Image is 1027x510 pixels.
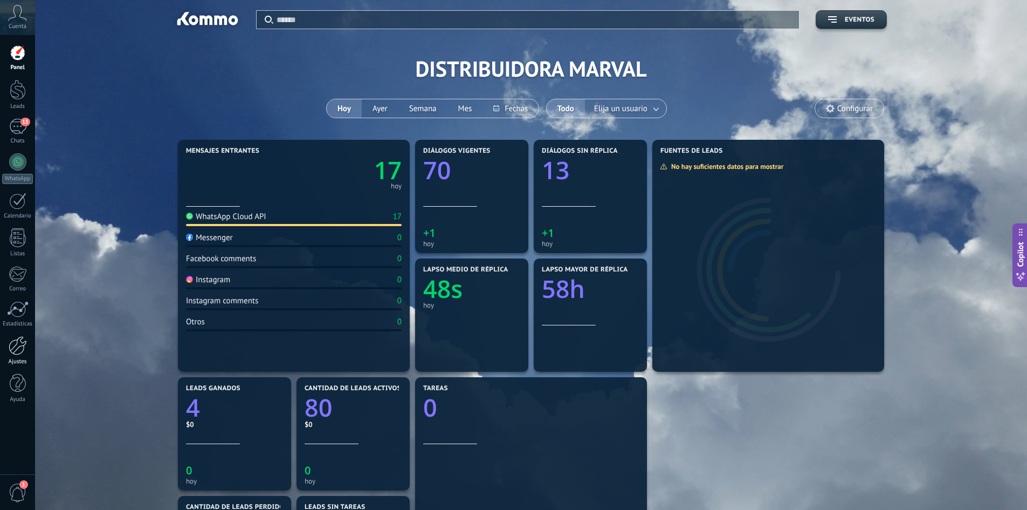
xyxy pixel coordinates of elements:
[423,385,448,392] span: Tareas
[2,174,33,184] div: WhatsApp
[1015,242,1026,267] span: Copilot
[547,99,585,118] button: Todo
[327,99,362,118] button: Hoy
[362,99,398,118] button: Ayer
[423,273,463,305] text: 48s
[186,233,233,243] div: Messenger
[393,212,402,222] div: 17
[397,296,402,306] div: 0
[585,99,666,118] button: Elija un usuario
[423,391,639,424] a: 0
[305,477,402,485] div: hoy
[423,240,520,248] div: hoy
[19,480,28,489] span: 1
[294,154,402,187] a: 17
[305,463,311,478] text: 0
[20,118,30,126] span: 13
[186,147,259,155] span: Mensajes entrantes
[423,266,508,274] span: Lapso medio de réplica
[186,254,256,264] div: Facebook comments
[2,250,33,257] div: Listas
[186,391,283,424] a: 4
[186,420,283,429] div: $0
[2,64,33,71] div: Panel
[483,99,538,118] button: Fechas
[186,234,193,241] img: Messenger
[397,275,402,285] div: 0
[2,213,33,220] div: Calendario
[660,162,791,171] div: No hay suficientes datos para mostrar
[305,420,402,429] div: $0
[2,285,33,293] div: Correo
[186,317,205,327] div: Otros
[542,273,639,305] a: 58h
[423,301,520,309] div: hoy
[542,266,628,274] span: Lapso mayor de réplica
[391,183,402,189] div: hoy
[9,23,26,30] span: Cuenta
[186,213,193,220] img: WhatsApp Cloud API
[2,358,33,365] div: Ajustes
[305,391,332,424] text: 80
[186,296,258,306] div: Instagram comments
[186,463,192,478] text: 0
[542,273,585,305] text: 58h
[2,138,33,145] div: Chats
[542,226,554,240] text: +1
[592,101,650,116] span: Elija un usuario
[398,99,447,118] button: Semana
[397,317,402,327] div: 0
[186,276,193,283] img: Instagram
[186,391,200,424] text: 4
[423,391,437,424] text: 0
[186,385,240,392] span: Leads ganados
[2,396,33,403] div: Ayuda
[397,254,402,264] div: 0
[423,147,491,155] span: Diálogos vigentes
[816,10,887,29] button: Eventos
[2,103,33,110] div: Leads
[845,16,874,24] span: Eventos
[186,275,230,285] div: Instagram
[423,226,436,240] text: +1
[542,240,639,248] div: hoy
[2,321,33,328] div: Estadísticas
[397,233,402,243] div: 0
[837,104,873,113] span: Configurar
[186,477,283,485] div: hoy
[305,391,402,424] a: 80
[447,99,483,118] button: Mes
[305,385,401,392] span: Cantidad de leads activos
[660,147,723,155] span: Fuentes de leads
[542,154,569,187] text: 13
[186,212,266,222] div: WhatsApp Cloud API
[423,154,451,187] text: 70
[542,147,618,155] span: Diálogos sin réplica
[374,154,402,187] text: 17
